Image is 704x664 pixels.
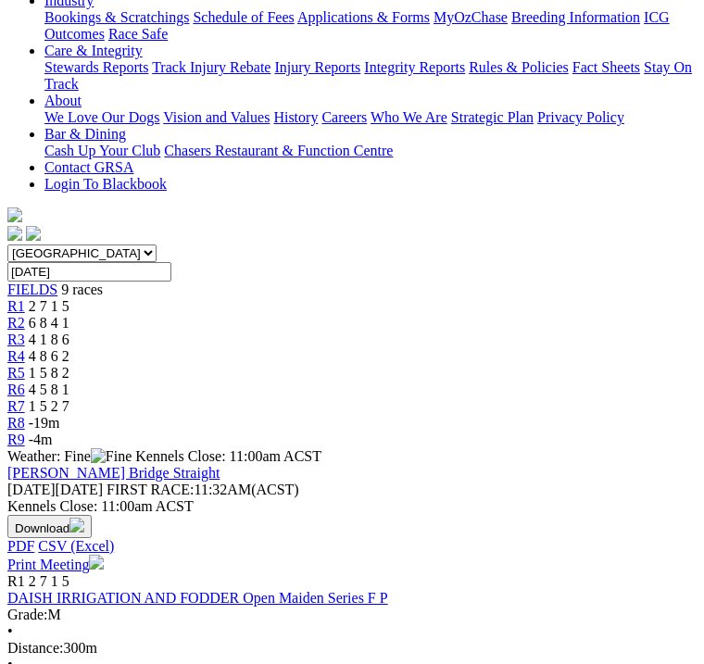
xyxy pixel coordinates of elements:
a: FIELDS [7,282,57,297]
a: History [273,109,318,125]
a: R6 [7,382,25,397]
span: 4 1 8 6 [29,332,69,347]
a: PDF [7,538,34,554]
a: [PERSON_NAME] Bridge Straight [7,465,220,481]
span: 2 7 1 5 [29,298,69,314]
a: ICG Outcomes [44,9,670,42]
a: Strategic Plan [451,109,534,125]
a: Stay On Track [44,59,692,92]
a: R7 [7,398,25,414]
div: 300m [7,640,697,657]
button: Download [7,515,92,538]
div: About [44,109,697,126]
span: FIRST RACE: [107,482,194,497]
span: 1 5 8 2 [29,365,69,381]
a: Bookings & Scratchings [44,9,189,25]
a: Rules & Policies [469,59,569,75]
a: Fact Sheets [572,59,640,75]
span: 11:32AM(ACST) [107,482,299,497]
span: Distance: [7,640,63,656]
a: Login To Blackbook [44,176,167,192]
span: R1 [7,573,25,589]
a: Chasers Restaurant & Function Centre [164,143,393,158]
a: Bar & Dining [44,126,126,142]
a: Care & Integrity [44,43,143,58]
span: • [7,623,13,639]
a: Stewards Reports [44,59,148,75]
img: facebook.svg [7,226,22,241]
div: Kennels Close: 11:00am ACST [7,498,697,515]
span: [DATE] [7,482,56,497]
span: [DATE] [7,482,103,497]
a: Vision and Values [163,109,270,125]
span: 1 5 2 7 [29,398,69,414]
div: Bar & Dining [44,143,697,159]
a: Cash Up Your Club [44,143,160,158]
div: Download [7,538,697,555]
a: Track Injury Rebate [152,59,270,75]
input: Select date [7,262,171,282]
a: DAISH IRRIGATION AND FODDER Open Maiden Series F P [7,590,388,606]
a: Applications & Forms [297,9,430,25]
a: R5 [7,365,25,381]
a: R8 [7,415,25,431]
span: Weather: Fine [7,448,135,464]
img: logo-grsa-white.png [7,207,22,222]
img: Fine [91,448,132,465]
div: M [7,607,697,623]
img: printer.svg [89,555,104,570]
span: 2 7 1 5 [29,573,69,589]
span: -4m [29,432,53,447]
a: We Love Our Dogs [44,109,159,125]
span: -19m [29,415,60,431]
img: twitter.svg [26,226,41,241]
a: Print Meeting [7,557,104,572]
a: About [44,93,82,108]
a: R9 [7,432,25,447]
a: Race Safe [108,26,168,42]
span: 4 5 8 1 [29,382,69,397]
a: CSV (Excel) [38,538,114,554]
a: Who We Are [371,109,447,125]
a: Schedule of Fees [193,9,294,25]
span: Kennels Close: 11:00am ACST [135,448,321,464]
a: R1 [7,298,25,314]
a: Injury Reports [274,59,360,75]
span: 4 8 6 2 [29,348,69,364]
div: Care & Integrity [44,59,697,93]
a: R3 [7,332,25,347]
span: 6 8 4 1 [29,315,69,331]
a: R2 [7,315,25,331]
a: Integrity Reports [364,59,465,75]
img: download.svg [69,518,84,532]
span: Grade: [7,607,48,622]
a: Privacy Policy [537,109,624,125]
a: MyOzChase [434,9,508,25]
a: Breeding Information [511,9,640,25]
a: Contact GRSA [44,159,133,175]
a: Careers [321,109,367,125]
div: Industry [44,9,697,43]
a: R4 [7,348,25,364]
span: 9 races [61,282,103,297]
